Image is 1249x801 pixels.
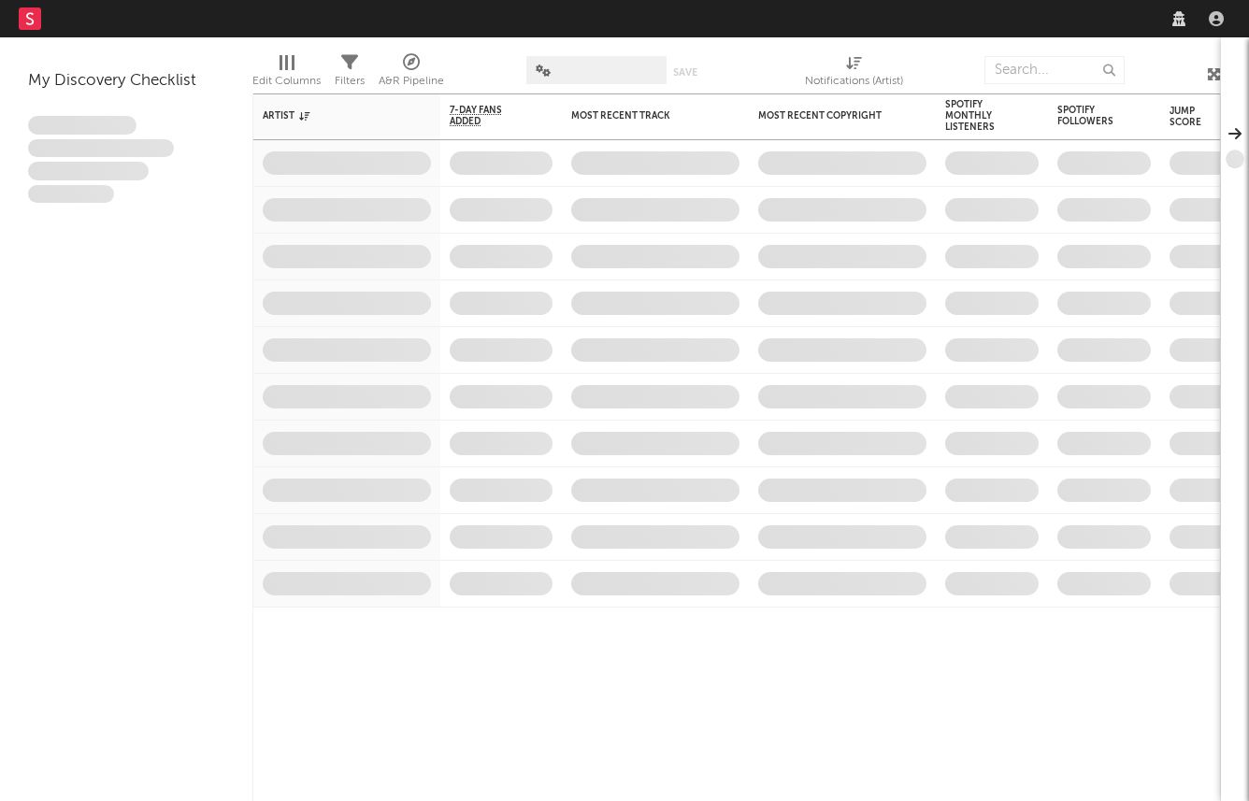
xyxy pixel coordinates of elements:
span: 7-Day Fans Added [450,105,524,127]
div: Jump Score [1170,106,1216,128]
div: Edit Columns [252,70,321,93]
span: Lorem ipsum dolor [28,116,136,135]
div: Filters [335,47,365,101]
span: Aliquam viverra [28,185,114,204]
div: Most Recent Track [571,110,711,122]
div: Artist [263,110,403,122]
input: Search... [984,56,1125,84]
div: Spotify Followers [1057,105,1123,127]
div: Notifications (Artist) [805,70,903,93]
div: A&R Pipeline [379,70,444,93]
div: A&R Pipeline [379,47,444,101]
div: Edit Columns [252,47,321,101]
div: My Discovery Checklist [28,70,224,93]
span: Integer aliquet in purus et [28,139,174,158]
div: Filters [335,70,365,93]
button: Save [673,67,697,78]
div: Notifications (Artist) [805,47,903,101]
div: Most Recent Copyright [758,110,898,122]
span: Praesent ac interdum [28,162,149,180]
div: Spotify Monthly Listeners [945,99,1011,133]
